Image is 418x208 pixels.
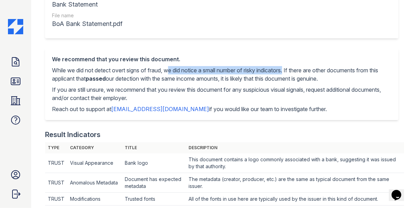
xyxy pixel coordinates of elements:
a: [EMAIL_ADDRESS][DOMAIN_NAME] [111,106,209,112]
th: Type [45,142,67,153]
img: CE_Icon_Blue-c292c112584629df590d857e76928e9f676e5b41ef8f769ba2f05ee15b207248.png [8,19,23,34]
th: Title [122,142,186,153]
p: Reach out to support at if you would like our team to investigate further. [52,105,392,113]
td: The metadata (creator, producer, etc.) are the same as typical document from the same issuer. [186,173,404,193]
td: Visual Appearance [67,153,122,173]
td: This document contains a logo commonly associated with a bank, suggesting it was issued by that a... [186,153,404,173]
p: If you are still unsure, we recommend that you review this document for any suspicious visual sig... [52,85,392,102]
td: All of the fonts in use here are typically used by the issuer in this kind of document. [186,193,404,206]
td: Bank logo [122,153,186,173]
td: TRUST [45,193,67,206]
p: While we did not detect overt signs of fraud, we did notice a small number of risky indicators. I... [52,66,392,83]
iframe: chat widget [389,180,411,201]
td: Anomalous Metadata [67,173,122,193]
th: Category [67,142,122,153]
td: TRUST [45,153,67,173]
td: TRUST [45,173,67,193]
span: passed [86,75,106,82]
td: Modifications [67,193,122,206]
th: Description [186,142,404,153]
td: Trusted fonts [122,193,186,206]
div: File name [52,12,122,19]
div: We recommend that you review this document. [52,55,392,63]
td: Document has expected metadata [122,173,186,193]
div: BoA Bank Statement.pdf [52,19,122,29]
div: Result Indicators [45,130,101,139]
